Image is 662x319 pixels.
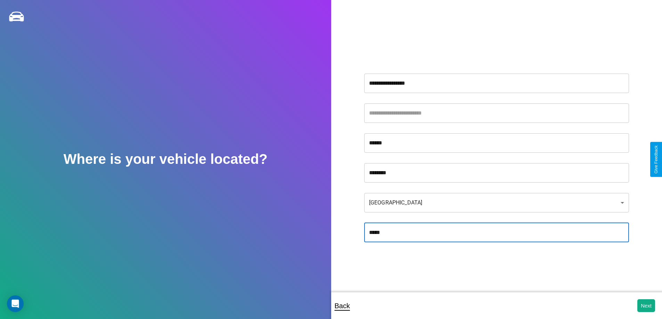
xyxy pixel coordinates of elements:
[7,295,24,312] div: Open Intercom Messenger
[364,193,629,212] div: [GEOGRAPHIC_DATA]
[637,299,655,312] button: Next
[335,300,350,312] p: Back
[654,145,659,174] div: Give Feedback
[64,151,268,167] h2: Where is your vehicle located?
